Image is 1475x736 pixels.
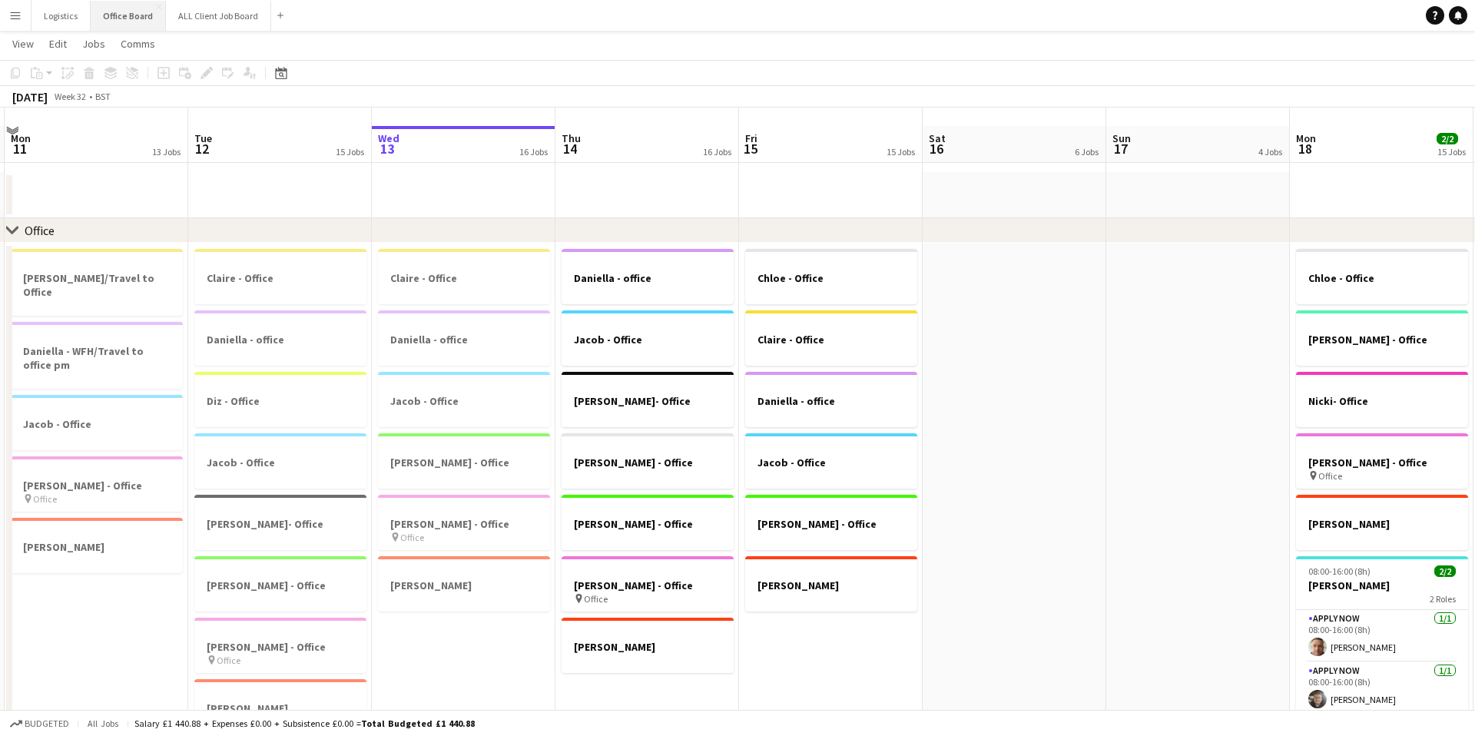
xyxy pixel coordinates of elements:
[11,518,183,573] div: [PERSON_NAME]
[361,718,475,729] span: Total Budgeted £1 440.88
[562,333,734,346] h3: Jacob - Office
[11,249,183,316] app-job-card: [PERSON_NAME]/Travel to Office
[194,579,366,592] h3: [PERSON_NAME] - Office
[745,394,917,408] h3: Daniella - office
[378,249,550,304] app-job-card: Claire - Office
[336,146,364,157] div: 15 Jobs
[11,395,183,450] app-job-card: Jacob - Office
[11,322,183,389] app-job-card: Daniella - WFH/Travel to office pm
[11,417,183,431] h3: Jacob - Office
[152,146,181,157] div: 13 Jobs
[194,394,366,408] h3: Diz - Office
[1296,333,1468,346] h3: [PERSON_NAME] - Office
[926,140,946,157] span: 16
[1318,470,1342,482] span: Office
[745,556,917,612] app-job-card: [PERSON_NAME]
[378,433,550,489] app-job-card: [PERSON_NAME] - Office
[1296,456,1468,469] h3: [PERSON_NAME] - Office
[194,679,366,734] app-job-card: [PERSON_NAME]
[745,372,917,427] app-job-card: Daniella - office
[11,540,183,554] h3: [PERSON_NAME]
[1296,610,1468,662] app-card-role: APPLY NOW1/108:00-16:00 (8h)[PERSON_NAME]
[562,495,734,550] app-job-card: [PERSON_NAME] - Office
[12,89,48,104] div: [DATE]
[8,140,31,157] span: 11
[25,718,69,729] span: Budgeted
[1112,131,1131,145] span: Sun
[1434,565,1456,577] span: 2/2
[1430,593,1456,605] span: 2 Roles
[49,37,67,51] span: Edit
[194,640,366,654] h3: [PERSON_NAME] - Office
[194,310,366,366] div: Daniella - office
[8,715,71,732] button: Budgeted
[1296,131,1316,145] span: Mon
[1258,146,1282,157] div: 4 Jobs
[745,271,917,285] h3: Chloe - Office
[166,1,271,31] button: ALL Client Job Board
[703,146,731,157] div: 16 Jobs
[1296,271,1468,285] h3: Chloe - Office
[743,140,757,157] span: 15
[194,618,366,673] app-job-card: [PERSON_NAME] - Office Office
[378,310,550,366] app-job-card: Daniella - office
[192,140,212,157] span: 12
[43,34,73,54] a: Edit
[562,372,734,427] div: [PERSON_NAME]- Office
[194,372,366,427] div: Diz - Office
[745,310,917,366] app-job-card: Claire - Office
[745,249,917,304] div: Chloe - Office
[562,394,734,408] h3: [PERSON_NAME]- Office
[11,131,31,145] span: Mon
[562,131,581,145] span: Thu
[1437,133,1458,144] span: 2/2
[378,517,550,531] h3: [PERSON_NAME] - Office
[1296,556,1468,714] app-job-card: 08:00-16:00 (8h)2/2[PERSON_NAME]2 RolesAPPLY NOW1/108:00-16:00 (8h)[PERSON_NAME]APPLY NOW1/108:00...
[194,333,366,346] h3: Daniella - office
[1296,372,1468,427] app-job-card: Nicki- Office
[378,556,550,612] app-job-card: [PERSON_NAME]
[745,495,917,550] app-job-card: [PERSON_NAME] - Office
[194,495,366,550] app-job-card: [PERSON_NAME]- Office
[194,433,366,489] app-job-card: Jacob - Office
[121,37,155,51] span: Comms
[95,91,111,102] div: BST
[562,640,734,654] h3: [PERSON_NAME]
[33,493,57,505] span: Office
[562,517,734,531] h3: [PERSON_NAME] - Office
[1296,495,1468,550] app-job-card: [PERSON_NAME]
[378,333,550,346] h3: Daniella - office
[85,718,121,729] span: All jobs
[562,310,734,366] app-job-card: Jacob - Office
[1294,140,1316,157] span: 18
[11,456,183,512] div: [PERSON_NAME] - Office Office
[82,37,105,51] span: Jobs
[378,579,550,592] h3: [PERSON_NAME]
[562,433,734,489] div: [PERSON_NAME] - Office
[51,91,89,102] span: Week 32
[400,532,424,543] span: Office
[194,249,366,304] app-job-card: Claire - Office
[562,579,734,592] h3: [PERSON_NAME] - Office
[1296,433,1468,489] app-job-card: [PERSON_NAME] - Office Office
[1075,146,1099,157] div: 6 Jobs
[562,556,734,612] app-job-card: [PERSON_NAME] - Office Office
[378,394,550,408] h3: Jacob - Office
[134,718,475,729] div: Salary £1 440.88 + Expenses £0.00 + Subsistence £0.00 =
[1296,249,1468,304] app-job-card: Chloe - Office
[31,1,91,31] button: Logistics
[562,456,734,469] h3: [PERSON_NAME] - Office
[378,495,550,550] div: [PERSON_NAME] - Office Office
[519,146,548,157] div: 16 Jobs
[378,131,399,145] span: Wed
